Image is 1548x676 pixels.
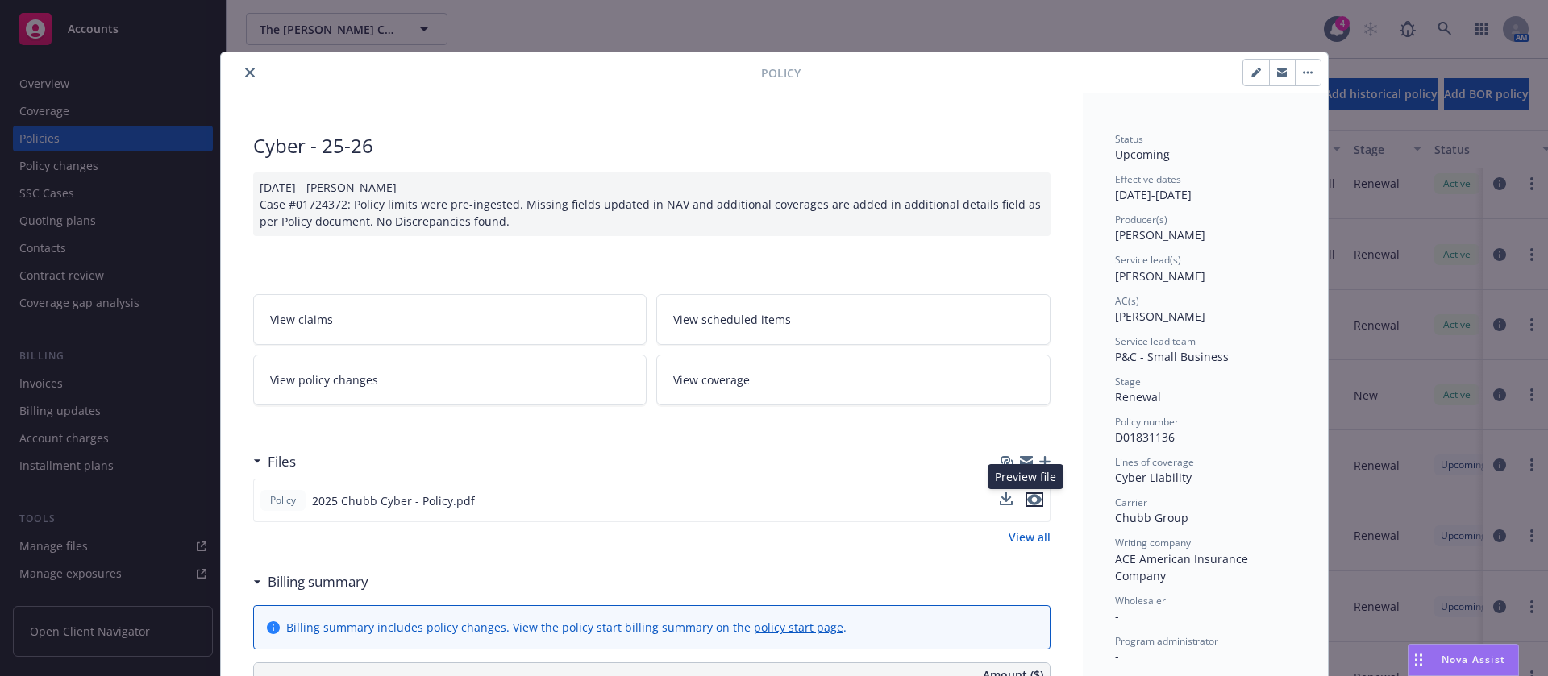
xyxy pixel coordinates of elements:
[270,311,333,328] span: View claims
[253,355,647,405] a: View policy changes
[1026,492,1043,509] button: preview file
[1115,172,1181,186] span: Effective dates
[1408,644,1519,676] button: Nova Assist
[1115,294,1139,308] span: AC(s)
[1409,645,1429,675] div: Drag to move
[656,294,1051,345] a: View scheduled items
[1115,253,1181,267] span: Service lead(s)
[1115,415,1179,429] span: Policy number
[1115,213,1167,226] span: Producer(s)
[253,294,647,345] a: View claims
[1115,172,1296,203] div: [DATE] - [DATE]
[1442,653,1505,666] span: Nova Assist
[1115,147,1170,162] span: Upcoming
[1115,510,1188,525] span: Chubb Group
[240,63,260,82] button: close
[1115,375,1141,388] span: Stage
[1115,455,1194,469] span: Lines of coverage
[268,451,296,472] h3: Files
[253,172,1051,236] div: [DATE] - [PERSON_NAME] Case #01724372: Policy limits were pre-ingested. Missing fields updated in...
[673,311,791,328] span: View scheduled items
[1000,492,1013,505] button: download file
[1115,429,1175,445] span: D01831136
[1115,536,1191,550] span: Writing company
[286,619,847,636] div: Billing summary includes policy changes. View the policy start billing summary on the .
[1115,268,1205,284] span: [PERSON_NAME]
[1115,389,1161,404] span: Renewal
[253,571,368,592] div: Billing summary
[267,493,299,508] span: Policy
[1115,334,1196,348] span: Service lead team
[1115,470,1192,485] span: Cyber Liability
[988,464,1063,489] div: Preview file
[1115,608,1119,624] span: -
[1115,227,1205,243] span: [PERSON_NAME]
[1115,594,1166,608] span: Wholesaler
[1115,132,1143,146] span: Status
[1000,492,1013,509] button: download file
[1115,551,1251,583] span: ACE American Insurance Company
[1115,649,1119,664] span: -
[673,371,750,388] span: View coverage
[1026,492,1043,507] button: preview file
[253,132,1051,160] div: Cyber - 25-26
[253,451,296,472] div: Files
[312,492,475,509] span: 2025 Chubb Cyber - Policy.pdf
[270,371,378,388] span: View policy changes
[1115,309,1205,324] span: [PERSON_NAME]
[268,571,368,592] h3: Billing summary
[1115,349,1229,364] span: P&C - Small Business
[1115,634,1218,648] span: Program administrator
[754,620,843,635] a: policy start page
[1009,529,1051,545] a: View all
[761,64,801,81] span: Policy
[1115,496,1147,509] span: Carrier
[656,355,1051,405] a: View coverage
